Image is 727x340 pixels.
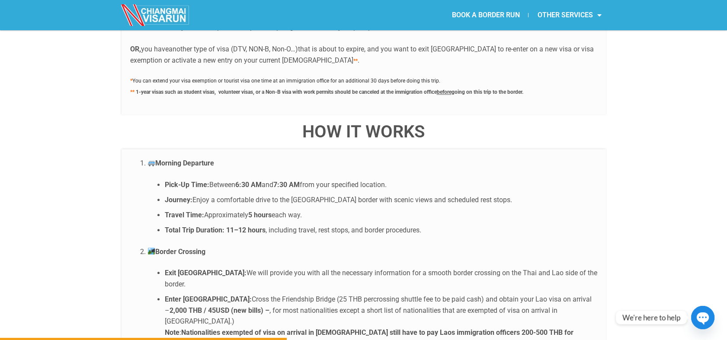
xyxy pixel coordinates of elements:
b: OR, [130,45,141,53]
strong: Pick-Up Time: [165,181,209,189]
span: you have [141,45,169,53]
strong: Total Trip Duration: [165,226,224,234]
span: or [254,23,260,31]
span: You can extend your visa exemption or tourist visa one time at an immigration office for an addit... [132,78,440,84]
li: We will provide you with all the necessary information for a smooth border crossing on the Thai a... [165,267,597,289]
li: Between and from your specified location. [165,179,597,191]
span: 60-day visa exemption stamp [164,23,254,31]
h4: How It Works [122,123,606,140]
strong: 5 hours [248,211,272,219]
strong: Border Crossing [147,248,205,256]
a: BOOK A BORDER RUN [443,5,528,25]
strong: Note [165,328,179,337]
nav: Menu [363,5,610,25]
strong: 11–12 hours [226,226,266,234]
span: , including travel, rest stops, and border procedures. [266,226,421,234]
span: . [380,23,385,31]
strong: 6:30 AM [235,181,262,189]
strong: 7:30 AM [273,181,300,189]
u: before [437,89,452,95]
strong: Journey: [165,196,192,204]
img: 🏞️ [148,248,155,254]
strong: Exit [GEOGRAPHIC_DATA]: [165,269,247,277]
span: that is about to expire, and you want to exit [GEOGRAPHIC_DATA] to re-enter on a new visa or visa... [130,45,594,64]
span: 1-year visas such as student visas, volunteer visas, or a Non-B visa with work permits should be ... [136,89,437,95]
span: another type of visa (DTV, NON-B, Non-O…) [169,45,298,53]
span: each way. [272,211,302,219]
strong: Enter [GEOGRAPHIC_DATA]: [165,295,252,303]
strong: Morning Departure [147,159,214,167]
span: an expiring tourist visa in your passport [260,23,380,31]
img: 🚐 [148,159,155,166]
a: OTHER SERVICES [528,5,610,25]
span: Approximately [204,211,248,219]
strong: Travel Time: [165,211,204,219]
span: . [358,56,359,64]
li: Enjoy a comfortable drive to the [GEOGRAPHIC_DATA] border with scenic views and scheduled rest st... [165,194,597,206]
strong: 2,000 THB / 45USD (new bills) – [170,306,269,315]
p: You have a [130,22,597,66]
span: going on this trip to the border. [452,89,523,95]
